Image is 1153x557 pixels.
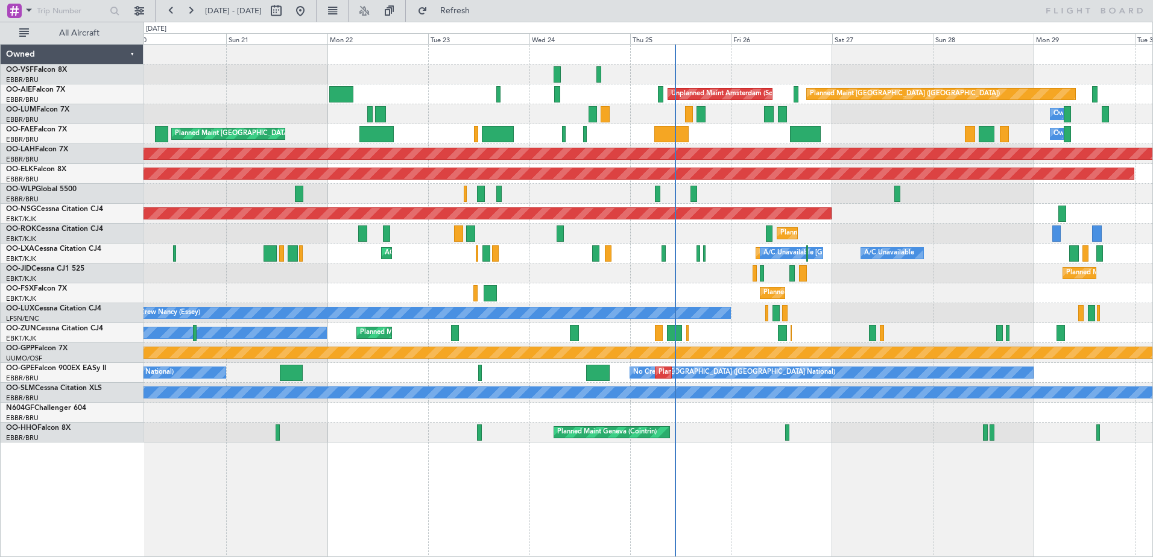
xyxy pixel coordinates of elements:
a: EBBR/BRU [6,374,39,383]
span: OO-WLP [6,186,36,193]
span: OO-SLM [6,385,35,392]
a: EBBR/BRU [6,414,39,423]
a: EBKT/KJK [6,274,36,283]
div: Wed 24 [529,33,630,44]
div: Planned Maint Kortrijk-[GEOGRAPHIC_DATA] [780,224,921,242]
div: Planned Maint Kortrijk-[GEOGRAPHIC_DATA] [763,284,904,302]
span: OO-JID [6,265,31,272]
div: A/C Unavailable [864,244,914,262]
a: EBBR/BRU [6,394,39,403]
div: Owner Melsbroek Air Base [1053,105,1136,123]
div: Planned Maint [GEOGRAPHIC_DATA] ([GEOGRAPHIC_DATA]) [810,85,1000,103]
span: OO-FAE [6,126,34,133]
span: [DATE] - [DATE] [205,5,262,16]
a: OO-JIDCessna CJ1 525 [6,265,84,272]
span: Refresh [430,7,481,15]
div: Fri 26 [731,33,832,44]
span: OO-GPP [6,345,34,352]
button: Refresh [412,1,484,20]
a: OO-NSGCessna Citation CJ4 [6,206,103,213]
a: OO-FSXFalcon 7X [6,285,67,292]
span: OO-VSF [6,66,34,74]
a: OO-SLMCessna Citation XLS [6,385,102,392]
a: EBBR/BRU [6,433,39,442]
a: OO-ZUNCessna Citation CJ4 [6,325,103,332]
div: Planned Maint Kortrijk-[GEOGRAPHIC_DATA] [360,324,501,342]
div: No Crew Nancy (Essey) [128,304,200,322]
div: AOG Maint Kortrijk-[GEOGRAPHIC_DATA] [385,244,516,262]
a: EBBR/BRU [6,75,39,84]
a: EBKT/KJK [6,215,36,224]
a: OO-ELKFalcon 8X [6,166,66,173]
div: A/C Unavailable [GEOGRAPHIC_DATA] ([GEOGRAPHIC_DATA] National) [763,244,988,262]
a: EBBR/BRU [6,175,39,184]
span: OO-ELK [6,166,33,173]
div: No Crew [GEOGRAPHIC_DATA] ([GEOGRAPHIC_DATA] National) [633,363,835,382]
a: OO-LAHFalcon 7X [6,146,68,153]
span: OO-LXA [6,245,34,253]
span: OO-LUM [6,106,36,113]
div: Mon 29 [1034,33,1134,44]
div: Sun 28 [933,33,1034,44]
span: OO-ROK [6,225,36,233]
div: Planned Maint Geneva (Cointrin) [557,423,657,441]
a: OO-WLPGlobal 5500 [6,186,77,193]
div: Sat 20 [125,33,226,44]
a: EBBR/BRU [6,155,39,164]
span: N604GF [6,404,34,412]
a: OO-GPEFalcon 900EX EASy II [6,365,106,372]
a: EBBR/BRU [6,115,39,124]
a: EBKT/KJK [6,254,36,263]
input: Trip Number [37,2,106,20]
a: LFSN/ENC [6,314,39,323]
span: OO-FSX [6,285,34,292]
button: All Aircraft [13,24,131,43]
div: Sun 21 [226,33,327,44]
a: EBKT/KJK [6,334,36,343]
a: OO-FAEFalcon 7X [6,126,67,133]
a: N604GFChallenger 604 [6,404,86,412]
a: OO-LXACessna Citation CJ4 [6,245,101,253]
span: OO-HHO [6,424,37,432]
div: Owner Melsbroek Air Base [1053,125,1136,143]
a: OO-ROKCessna Citation CJ4 [6,225,103,233]
div: Planned Maint [GEOGRAPHIC_DATA] ([GEOGRAPHIC_DATA] National) [659,363,877,382]
div: Mon 22 [327,33,428,44]
div: Thu 25 [630,33,731,44]
span: OO-AIE [6,86,32,93]
a: EBKT/KJK [6,294,36,303]
span: OO-GPE [6,365,34,372]
a: EBKT/KJK [6,234,36,244]
span: OO-LUX [6,305,34,312]
span: OO-NSG [6,206,36,213]
div: Unplanned Maint Amsterdam (Schiphol) [671,85,793,103]
a: OO-GPPFalcon 7X [6,345,68,352]
a: UUMO/OSF [6,354,42,363]
a: OO-LUXCessna Citation CJ4 [6,305,101,312]
a: EBBR/BRU [6,95,39,104]
a: EBBR/BRU [6,195,39,204]
span: OO-LAH [6,146,35,153]
span: OO-ZUN [6,325,36,332]
a: OO-LUMFalcon 7X [6,106,69,113]
div: Sat 27 [832,33,933,44]
div: Planned Maint [GEOGRAPHIC_DATA] ([GEOGRAPHIC_DATA] National) [175,125,393,143]
a: OO-VSFFalcon 8X [6,66,67,74]
div: Tue 23 [428,33,529,44]
div: [DATE] [146,24,166,34]
span: All Aircraft [31,29,127,37]
a: OO-AIEFalcon 7X [6,86,65,93]
a: EBBR/BRU [6,135,39,144]
a: OO-HHOFalcon 8X [6,424,71,432]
